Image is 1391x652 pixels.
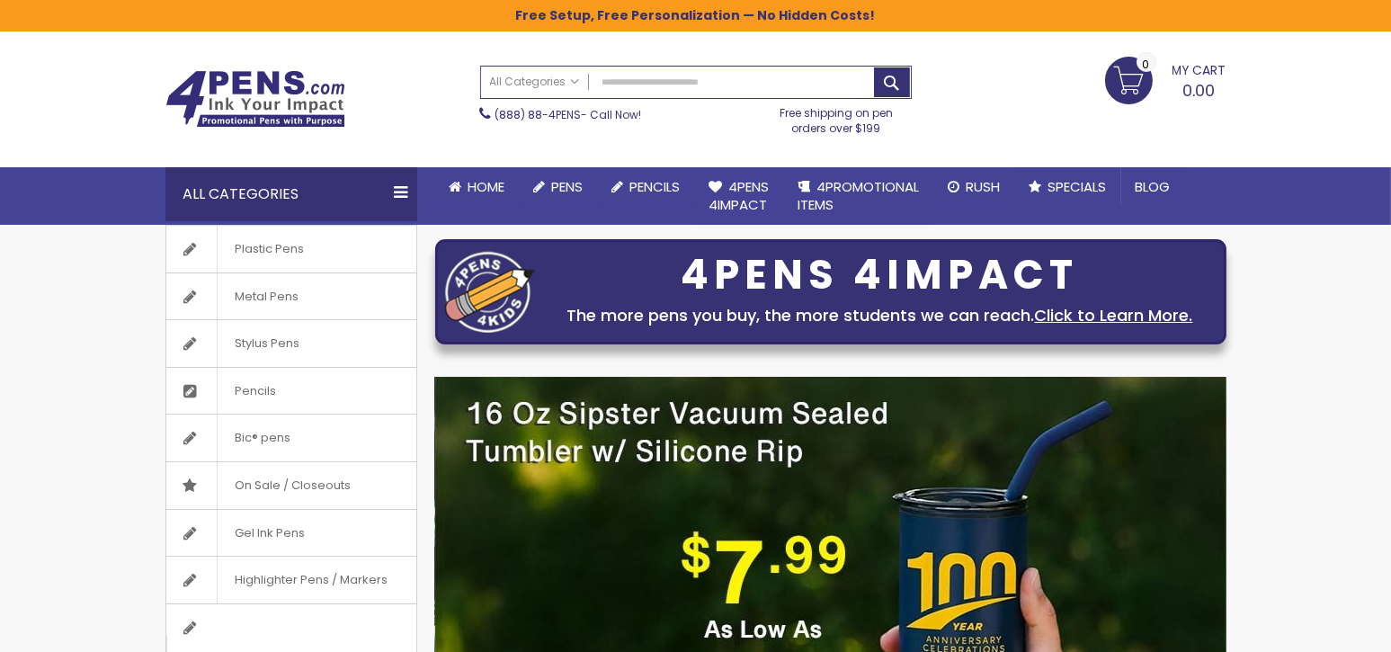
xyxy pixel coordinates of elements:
span: Bic® pens [217,415,309,461]
span: All Categories [490,75,580,89]
span: Plastic Pens [217,226,323,272]
a: On Sale / Closeouts [166,462,416,509]
span: Blog [1136,177,1171,196]
div: All Categories [165,167,417,221]
span: Gel Ink Pens [217,510,324,557]
span: Rush [967,177,1001,196]
span: On Sale / Closeouts [217,462,370,509]
span: 4PROMOTIONAL ITEMS [798,177,920,214]
a: Blog [1121,167,1185,207]
a: All Categories [481,67,589,96]
span: Pens [552,177,584,196]
img: 4Pens Custom Pens and Promotional Products [165,70,345,128]
a: Pens [520,167,598,207]
span: Home [468,177,505,196]
a: Pencils [598,167,695,207]
a: (888) 88-4PENS [495,107,582,122]
span: Highlighter Pens / Markers [217,557,406,603]
span: 4Pens 4impact [709,177,770,214]
div: The more pens you buy, the more students we can reach. [544,303,1217,328]
a: Home [435,167,520,207]
a: Bic® pens [166,415,416,461]
a: Gel Ink Pens [166,510,416,557]
a: 4Pens4impact [695,167,784,226]
div: Free shipping on pen orders over $199 [761,99,912,135]
span: Specials [1048,177,1107,196]
a: 0.00 0 [1105,57,1226,102]
span: - Call Now! [495,107,642,122]
img: four_pen_logo.png [445,251,535,333]
span: Stylus Pens [217,320,318,367]
span: Pencils [630,177,681,196]
a: Plastic Pens [166,226,416,272]
a: Rush [934,167,1015,207]
a: Highlighter Pens / Markers [166,557,416,603]
span: 0.00 [1183,79,1216,102]
a: Specials [1015,167,1121,207]
a: Metal Pens [166,273,416,320]
a: Pencils [166,368,416,415]
div: 4PENS 4IMPACT [544,256,1217,294]
span: Metal Pens [217,273,317,320]
a: Click to Learn More. [1035,304,1193,326]
a: Stylus Pens [166,320,416,367]
span: Pencils [217,368,295,415]
a: 4PROMOTIONALITEMS [784,167,934,226]
span: 0 [1143,56,1150,73]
